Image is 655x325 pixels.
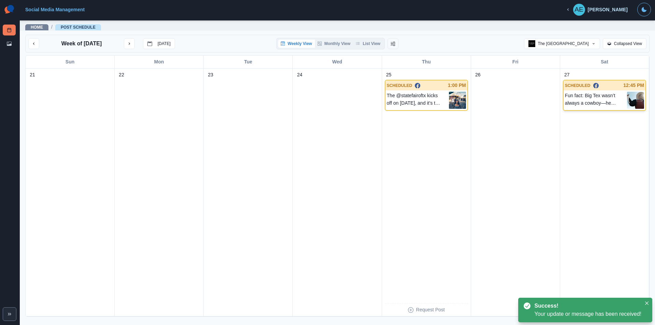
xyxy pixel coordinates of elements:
button: previous month [28,38,39,49]
div: Thu [382,56,471,68]
button: Toggle Mode [637,3,651,16]
button: Weekly View [278,40,315,48]
p: 25 [386,71,392,78]
p: 24 [297,71,303,78]
nav: breadcrumb [25,24,101,31]
div: [PERSON_NAME] [588,7,628,13]
img: fwry6gntpbxr8zm47g4r [449,92,466,109]
button: Change View Order [388,38,398,49]
button: List View [353,40,383,48]
div: Mon [115,56,204,68]
a: Post Schedule [3,25,16,35]
button: go to today [143,38,175,49]
img: 78041208476 [528,40,535,47]
a: Home [31,25,43,30]
p: SCHEDULED [387,83,412,89]
a: Post Schedule [61,25,96,30]
p: 12:45 PM [623,82,644,89]
div: Sat [560,56,649,68]
button: [PERSON_NAME] [560,3,633,16]
p: 21 [30,71,35,78]
p: Fun fact: Big Tex wasn’t always a cowboy—he actually started as a giant Santa Claus back in [DATE... [565,92,627,109]
p: 1:00 PM [448,82,466,89]
button: Collapsed View [603,38,647,49]
a: Media Library [3,38,16,49]
button: Close [643,299,651,307]
p: 26 [475,71,481,78]
button: The [GEOGRAPHIC_DATA] [524,38,600,49]
button: Expand [3,307,16,321]
div: Tue [204,56,293,68]
p: [DATE] [158,41,171,46]
div: Your update or message has been received! [535,310,641,318]
a: Social Media Management [25,7,85,12]
p: 22 [119,71,124,78]
p: SCHEDULED [565,83,591,89]
div: Anastasia Elie [574,1,583,18]
button: next month [124,38,135,49]
div: Sun [26,56,115,68]
div: Success! [535,302,639,310]
span: / [51,24,53,31]
p: 27 [564,71,570,78]
div: Fri [471,56,560,68]
button: Monthly View [315,40,353,48]
div: Wed [293,56,382,68]
p: The @statefairoftx kicks off on [DATE], and it’s the perfect excuse for some fun, food, and rides... [387,92,449,109]
img: b3haa4f7zfwgbznanwpu [627,92,644,109]
p: 23 [208,71,213,78]
p: Week of [DATE] [61,40,102,48]
p: Request Post [416,306,445,313]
